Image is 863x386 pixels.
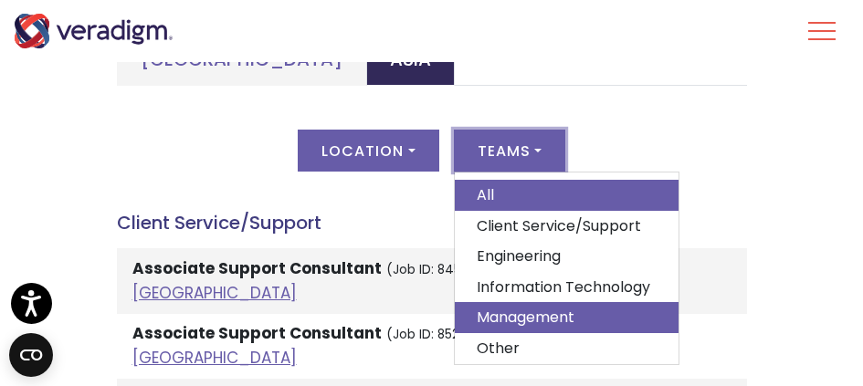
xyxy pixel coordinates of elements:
[455,333,679,364] a: Other
[132,257,382,279] strong: Associate Support Consultant
[9,333,53,377] button: Open CMP widget
[386,261,475,278] small: (Job ID: 8453)
[455,272,679,303] a: Information Technology
[455,211,679,242] a: Client Service/Support
[455,180,679,211] a: All
[14,14,174,48] img: Veradigm logo
[132,282,297,304] a: [GEOGRAPHIC_DATA]
[132,347,297,369] a: [GEOGRAPHIC_DATA]
[455,241,679,272] a: Engineering
[117,212,747,234] h4: Client Service/Support
[808,7,836,55] button: Toggle Navigation Menu
[132,322,382,344] strong: Associate Support Consultant
[298,130,438,172] button: Location
[455,302,679,333] a: Management
[386,326,475,343] small: (Job ID: 8524)
[454,130,565,172] button: Teams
